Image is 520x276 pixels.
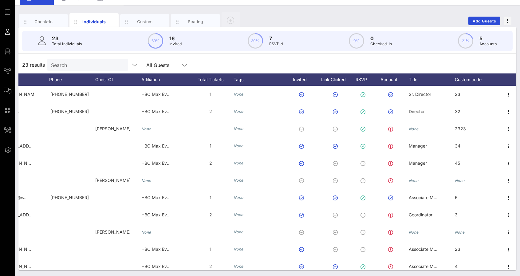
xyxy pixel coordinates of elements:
i: None [234,195,243,200]
button: Add Guests [468,17,500,25]
i: None [141,178,151,183]
div: Individuals [81,18,108,25]
div: [PERSON_NAME] [95,172,141,189]
i: None [455,230,465,235]
span: HBO Max Events [141,109,175,114]
div: Account [375,73,409,86]
span: HBO Max Events [141,246,175,252]
p: 5 [479,35,497,42]
div: 1 [187,86,234,103]
div: 2 [187,103,234,120]
span: HBO Max Events [141,195,175,200]
p: RSVP`d [269,41,283,47]
i: None [409,230,419,235]
i: None [234,92,243,97]
div: Affiliation [141,73,187,86]
div: Invited [286,73,320,86]
div: 1 [187,241,234,258]
div: All Guests [146,62,169,68]
i: None [409,127,419,131]
span: 45 [455,160,460,166]
div: Title [409,73,455,86]
div: Guest Of [95,73,141,86]
span: 23 results [22,61,45,69]
p: 0 [370,35,392,42]
div: Check-In [30,19,57,25]
span: Sr. Director [409,92,431,97]
span: HBO Max Events [141,160,175,166]
span: 23 [455,246,460,252]
span: 32 [455,109,460,114]
p: 16 [169,35,182,42]
span: Associate Manager [409,195,448,200]
div: 2 [187,155,234,172]
span: Coordinator [409,212,432,217]
i: None [141,127,151,131]
span: 23 [455,92,460,97]
i: None [234,230,243,234]
span: +17038872348 [50,92,89,97]
div: 1 [187,189,234,206]
div: All Guests [143,59,192,71]
span: Director [409,109,425,114]
div: Total Tickets [187,73,234,86]
span: HBO Max Events [141,92,175,97]
p: 7 [269,35,283,42]
div: Phone [49,73,95,86]
i: None [234,264,243,269]
div: Link Clicked [320,73,353,86]
span: HBO Max Events [141,143,175,148]
div: 2 [187,206,234,223]
div: Seating [182,19,209,25]
i: None [234,126,243,131]
div: Email [3,73,49,86]
i: None [234,144,243,148]
p: Invited [169,41,182,47]
p: 23 [52,35,82,42]
div: RSVP [353,73,375,86]
div: 2 [187,258,234,275]
div: [PERSON_NAME] [95,120,141,137]
div: Custom [131,19,159,25]
i: None [234,212,243,217]
span: Manager [409,143,427,148]
i: None [234,161,243,165]
p: Checked-In [370,41,392,47]
div: Custom code [455,73,501,86]
i: None [234,247,243,251]
span: 2323 [455,126,466,131]
p: [PERSON_NAME]will… [3,86,34,103]
span: +13522175836 [50,195,89,200]
span: HBO Max Events [141,264,175,269]
i: None [409,178,419,183]
span: Associate Manager [409,246,448,252]
span: HBO Max Events [141,212,175,217]
i: None [455,178,465,183]
p: Accounts [479,41,497,47]
div: 1 [187,137,234,155]
span: 34 [455,143,460,148]
span: +19175669071 [50,109,89,114]
span: 6 [455,195,458,200]
span: 3 [455,212,458,217]
div: Tags [234,73,286,86]
span: 4 [455,264,458,269]
i: None [234,109,243,114]
span: Associate Manager [409,264,448,269]
span: Add Guests [472,19,497,23]
i: None [234,178,243,183]
span: Manager [409,160,427,166]
i: None [141,230,151,235]
p: Total Individuals [52,41,82,47]
div: [PERSON_NAME] [95,223,141,241]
